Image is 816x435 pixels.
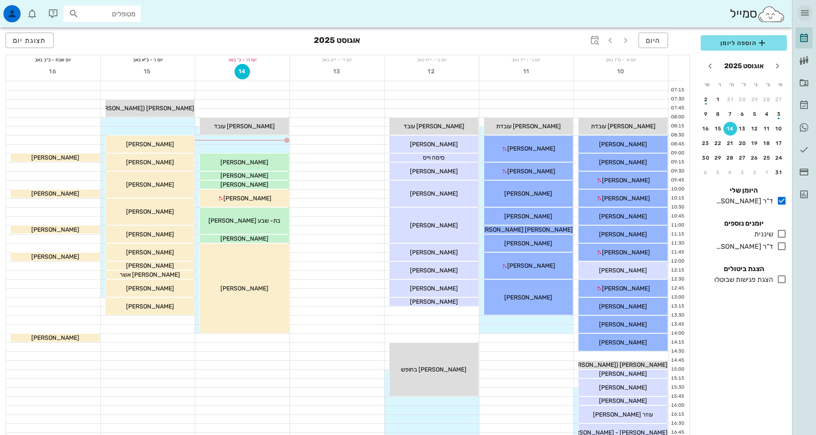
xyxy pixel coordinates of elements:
[126,303,174,310] span: [PERSON_NAME]
[702,58,718,74] button: חודש הבא
[25,7,30,12] span: תג
[736,93,750,106] button: 30
[423,154,445,161] span: סימה וייס
[668,393,686,400] div: 15:45
[736,126,750,132] div: 13
[507,145,555,152] span: [PERSON_NAME]
[120,271,180,278] span: [PERSON_NAME] אשר
[775,77,786,92] th: א׳
[772,136,786,150] button: 17
[699,136,713,150] button: 23
[762,77,774,92] th: ב׳
[518,68,534,75] span: 11
[702,77,713,92] th: ש׳
[772,93,786,106] button: 27
[599,339,647,346] span: [PERSON_NAME]
[668,249,686,256] div: 11:45
[751,229,773,239] div: שיננית
[760,169,774,175] div: 1
[126,141,174,148] span: [PERSON_NAME]
[126,231,174,238] span: [PERSON_NAME]
[711,126,725,132] div: 15
[410,222,458,229] span: [PERSON_NAME]
[410,267,458,274] span: [PERSON_NAME]
[126,181,174,188] span: [PERSON_NAME]
[736,169,750,175] div: 3
[31,334,79,341] span: [PERSON_NAME]
[599,267,647,274] span: [PERSON_NAME]
[290,55,384,64] div: יום ד׳ - י״ט באב
[668,159,686,166] div: 09:15
[723,169,737,175] div: 4
[504,294,552,301] span: [PERSON_NAME]
[668,303,686,310] div: 13:15
[314,33,360,50] h3: אוגוסט 2025
[699,111,713,117] div: 9
[748,166,762,179] button: 2
[668,348,686,355] div: 14:30
[772,155,786,161] div: 24
[723,93,737,106] button: 31
[599,370,647,378] span: [PERSON_NAME]
[638,33,668,48] button: היום
[220,235,268,242] span: [PERSON_NAME]
[760,155,774,161] div: 25
[602,285,650,292] span: [PERSON_NAME]
[736,166,750,179] button: 3
[668,222,686,229] div: 11:00
[736,140,750,146] div: 20
[668,375,686,382] div: 15:15
[711,111,725,117] div: 8
[699,107,713,121] button: 9
[31,253,79,260] span: [PERSON_NAME]
[101,55,195,64] div: יום ו׳ - כ״א באב
[760,122,774,136] button: 11
[668,195,686,202] div: 10:15
[711,93,725,106] button: 1
[126,262,174,269] span: [PERSON_NAME]
[711,151,725,165] button: 29
[730,5,785,23] div: סמייל
[711,140,725,146] div: 22
[699,126,713,132] div: 16
[504,240,552,247] span: [PERSON_NAME]
[668,96,686,103] div: 07:30
[13,36,46,45] span: תצוגת יום
[711,155,725,161] div: 29
[795,117,813,138] a: תג
[748,136,762,150] button: 19
[235,64,250,79] button: 14
[736,136,750,150] button: 20
[668,411,686,418] div: 16:15
[772,166,786,179] button: 31
[699,140,713,146] div: 23
[126,159,174,166] span: [PERSON_NAME]
[126,208,174,215] span: [PERSON_NAME]
[760,93,774,106] button: 28
[723,166,737,179] button: 4
[385,55,479,64] div: יום ג׳ - י״ח באב
[748,169,762,175] div: 2
[668,285,686,292] div: 12:45
[723,136,737,150] button: 21
[220,285,268,292] span: [PERSON_NAME]
[602,249,650,256] span: [PERSON_NAME]
[599,231,647,238] span: [PERSON_NAME]
[599,141,647,148] span: [PERSON_NAME]
[711,97,725,103] div: 1
[668,384,686,391] div: 15:30
[668,87,686,94] div: 07:15
[748,155,762,161] div: 26
[668,123,686,130] div: 08:15
[599,213,647,220] span: [PERSON_NAME]
[711,169,725,175] div: 5
[772,107,786,121] button: 3
[504,213,552,220] span: [PERSON_NAME]
[721,57,767,75] button: אוגוסט 2025
[708,38,780,48] span: הוספה ליומן
[723,140,737,146] div: 21
[566,361,668,369] span: [PERSON_NAME] ([PERSON_NAME])
[504,190,552,197] span: [PERSON_NAME]
[591,123,656,130] span: [PERSON_NAME] עובדת
[750,77,762,92] th: ג׳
